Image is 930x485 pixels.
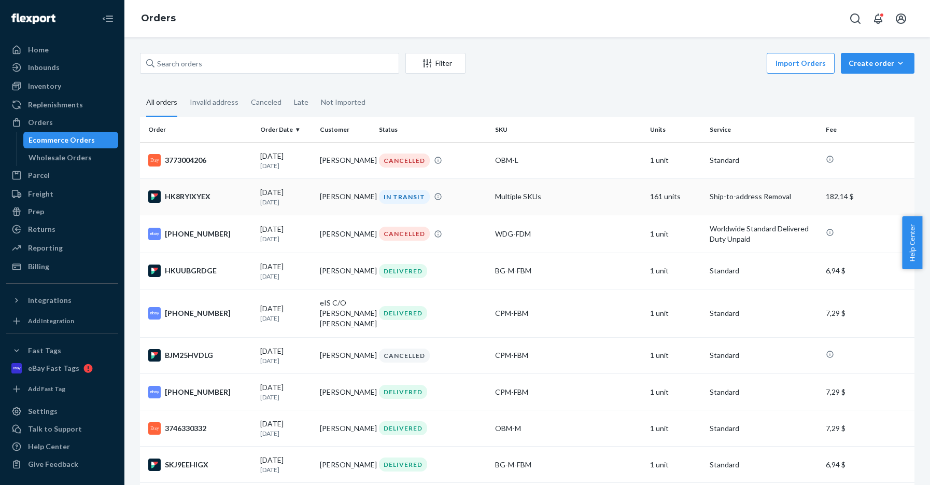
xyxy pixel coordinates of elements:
a: Wholesale Orders [23,149,119,166]
div: IN TRANSIT [379,190,430,204]
td: 1 unit [646,374,706,410]
div: CANCELLED [379,349,430,363]
div: OBM-M [495,423,642,434]
td: 7,29 $ [822,289,914,337]
a: Talk to Support [6,421,118,437]
div: Add Integration [28,316,74,325]
div: Freight [28,189,53,199]
div: Filter [406,58,465,68]
button: Integrations [6,292,118,309]
a: Inbounds [6,59,118,76]
div: Settings [28,406,58,417]
td: [PERSON_NAME] [316,410,375,447]
td: eIS C/O [PERSON_NAME] [PERSON_NAME] [316,289,375,337]
td: 1 unit [646,289,706,337]
div: Canceled [251,89,281,116]
div: [DATE] [260,224,312,243]
td: 1 unit [646,142,706,178]
div: Home [28,45,49,55]
th: Units [646,117,706,142]
div: All orders [146,89,177,117]
div: [PHONE_NUMBER] [148,307,252,320]
p: Standard [710,155,818,165]
th: Order Date [256,117,316,142]
td: 182,14 $ [822,178,914,215]
a: Billing [6,258,118,275]
button: Close Navigation [97,8,118,29]
p: Standard [710,387,818,397]
a: Add Fast Tag [6,381,118,397]
a: Replenishments [6,96,118,113]
div: Fast Tags [28,345,61,356]
div: Parcel [28,170,50,181]
td: 1 unit [646,253,706,289]
div: [DATE] [260,151,312,170]
th: SKU [491,117,646,142]
p: Standard [710,423,818,434]
p: [DATE] [260,356,312,365]
div: Orders [28,117,53,128]
div: Inbounds [28,62,60,73]
div: CPM-FBM [495,387,642,397]
p: Standard [710,460,818,470]
p: [DATE] [260,393,312,401]
td: Ship-to-address Removal [706,178,822,215]
a: Freight [6,186,118,202]
p: [DATE] [260,198,312,206]
th: Service [706,117,822,142]
td: [PERSON_NAME] [316,215,375,253]
td: 161 units [646,178,706,215]
p: Standard [710,308,818,318]
button: Fast Tags [6,342,118,359]
a: Orders [6,114,118,131]
div: Wholesale Orders [29,153,92,163]
div: DELIVERED [379,421,427,435]
div: DELIVERED [379,385,427,399]
button: Create order [841,53,914,74]
div: CPM-FBM [495,350,642,361]
div: Not Imported [321,89,365,116]
p: [DATE] [260,272,312,281]
button: Help Center [902,216,922,269]
td: 1 unit [646,410,706,447]
td: 1 unit [646,447,706,483]
div: [DATE] [260,346,312,365]
div: Integrations [28,295,72,306]
div: [PHONE_NUMBER] [148,386,252,398]
div: Create order [849,58,907,68]
a: Home [6,41,118,58]
div: CANCELLED [379,154,430,168]
div: SKJ9EEHIGX [148,459,252,471]
td: [PERSON_NAME] [316,374,375,410]
th: Order [140,117,256,142]
a: Inventory [6,78,118,94]
p: Worldwide Standard Delivered Duty Unpaid [710,224,818,244]
div: [DATE] [260,187,312,206]
th: Fee [822,117,914,142]
div: BJM25HVDLG [148,349,252,362]
td: [PERSON_NAME] [316,253,375,289]
div: Billing [28,261,49,272]
td: 6,94 $ [822,447,914,483]
div: Late [294,89,308,116]
p: [DATE] [260,161,312,170]
td: 6,94 $ [822,253,914,289]
div: Invalid address [190,89,238,116]
div: OBM-L [495,155,642,165]
div: [DATE] [260,261,312,281]
div: Prep [28,206,44,217]
div: DELIVERED [379,264,427,278]
a: Prep [6,203,118,220]
td: [PERSON_NAME] [316,142,375,178]
p: [DATE] [260,429,312,438]
button: Import Orders [767,53,835,74]
a: Add Integration [6,313,118,329]
th: Status [375,117,491,142]
img: Flexport logo [11,13,55,24]
div: [DATE] [260,455,312,474]
p: Standard [710,350,818,361]
div: BG-M-FBM [495,266,642,276]
input: Search orders [140,53,399,74]
td: [PERSON_NAME] [316,178,375,215]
